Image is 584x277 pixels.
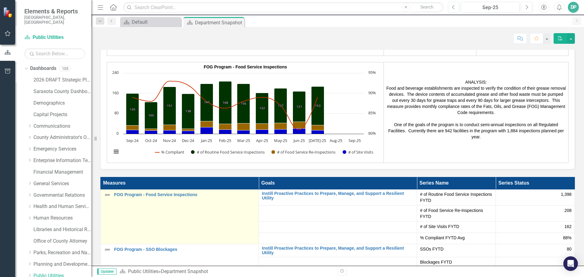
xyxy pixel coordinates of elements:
span: Elements & Reports [24,8,85,15]
path: Dec-24, 11. # of Site Visits. [182,131,195,134]
button: Sep-25 [461,2,520,13]
path: Jul-25, 153. # of Routine Food Service Inspections. [311,86,324,125]
text: Jan-25 [200,138,212,143]
img: Not Defined [104,246,111,253]
a: Office of County Attorney [33,238,91,245]
text: 121 [297,104,302,109]
text: Dec-24 [182,138,194,143]
a: Default [122,18,179,26]
path: May-25, 137. # of Routine Food Service Inspections. [274,88,287,123]
path: Sep-24, 15. # of Site Visits. [126,130,139,134]
button: View chart menu, Chart [112,147,120,156]
text: 80% [368,130,376,136]
span: SSOs FYTD [420,246,492,252]
path: Nov-24, 14. # of Site Visits. [163,130,176,134]
text: 126 [130,107,135,111]
path: Feb-25, 23. # of Food Service Re-Inspections. [219,124,232,130]
path: Sep-24, 18. # of Food Service Re-Inspections. [126,125,139,130]
span: Blockages FYTD [420,259,492,265]
text: 95% [368,70,376,75]
text: 85% [368,110,376,116]
text: 147 [204,100,210,104]
span: FOG Program - Food Service Inspections [204,64,287,69]
text: 160 [112,90,119,95]
a: FOG Program - SSO Blockages [114,247,255,252]
text: Sep-25 [349,138,361,143]
a: Health and Human Services [33,203,91,210]
text: Oct-24 [145,138,157,143]
input: Search Below... [24,48,85,59]
text: 153 [315,103,321,108]
button: Show % Compliant [155,149,184,155]
path: Jul-25, 14. # of Site Visits. [311,130,324,134]
path: Apr-25, 122. # of Routine Food Service Inspections. [256,93,269,123]
g: # of Routine Food Service Inspections, series 2 of 4. Bar series with 13 bars. Y axis, values. [126,73,355,129]
path: Feb-25, 16. # of Site Visits. [219,130,232,134]
div: Open Intercom Messenger [563,256,578,271]
div: Chart. Highcharts interactive chart. [109,70,382,161]
path: Apr-25, 16. # of Site Visits. [256,130,269,134]
text: Apr-25 [256,138,268,143]
div: Department Snapshot [195,19,243,26]
text: May-25 [274,138,287,143]
a: Instill Proactive Practices to Prepare, Manage, and Support a Resilient Utility [262,246,414,255]
path: Mar-25, 14. # of Site Visits. [237,130,250,134]
input: Search ClearPoint... [123,2,443,13]
a: FOG Program - Food Service Inspections [114,192,255,197]
text: 156 [241,101,246,106]
svg: Interactive chart [109,70,379,161]
text: Jun-25 [293,138,305,143]
span: % Compliant FYTD Avg [420,235,492,241]
td: Double-Click to Edit Right Click for Context Menu [259,189,417,205]
button: DP [568,2,579,13]
button: Show # of Food Service Re-Inspections [271,149,336,155]
a: Enterprise Information Technology [33,157,91,164]
path: Nov-24, 21. # of Food Service Re-Inspections. [163,125,176,130]
a: General Services [33,180,91,187]
path: May-25, 17. # of Site Visits. [274,129,287,134]
small: [GEOGRAPHIC_DATA], [GEOGRAPHIC_DATA] [24,15,85,25]
path: Apr-25, 24. # of Food Service Re-Inspections. [256,123,269,130]
path: Jun-25, 26. # of Food Service Re-Inspections. [293,122,306,128]
text: 0 [116,130,119,136]
a: Emergency Services [33,146,91,153]
text: 240 [112,70,119,75]
span: Updater [97,268,116,275]
a: Communications [33,123,91,130]
span: # of Food Service Re-Inspections FYTD [420,207,492,220]
a: Human Resources [33,215,91,222]
text: 80 [114,110,119,116]
a: Public Utilities [24,34,85,41]
text: Feb-25 [219,138,231,143]
path: Jul-25, 20. # of Food Service Re-Inspections. [311,125,324,130]
a: Financial Management [33,169,91,176]
img: ClearPoint Strategy [3,7,14,18]
text: 122 [259,106,265,110]
td: Double-Click to Edit Right Click for Context Menu [101,189,259,244]
path: Jan-25, 26. # of Site Visits. [200,127,213,134]
span: 162 [565,223,572,230]
path: Mar-25, 156. # of Routine Food Service Inspections. [237,84,250,123]
div: » [120,268,333,275]
button: Show # of Routine Food Service Inspections [191,149,265,155]
path: Jan-25, 147. # of Routine Food Service Inspections. [200,84,213,121]
text: Aug-25 [330,138,342,143]
a: Dashboards [30,65,56,72]
path: Jun-25, 121. # of Routine Food Service Inspections. [293,91,306,122]
path: Nov-24, 151. # of Routine Food Service Inspections. [163,87,176,125]
span: Search [420,5,433,9]
a: Planning and Development Services [33,261,91,268]
a: Libraries and Historical Resources [33,226,91,233]
text: 90% [368,90,376,95]
span: 88% [563,235,572,241]
span: 208 [565,207,572,213]
span: # of Routine Food Service Inspections FYTD [420,191,492,203]
a: Parks, Recreation and Natural Resources [33,249,91,256]
path: Oct-24, 7. # of Food Service Re-Inspections. [145,129,158,130]
text: 168 [223,100,228,105]
path: May-25, 26. # of Food Service Re-Inspections. [274,123,287,129]
span: # of Site Visits FYTD [420,223,492,230]
button: Search [412,3,442,12]
path: Dec-24, 9. # of Food Service Re-Inspections. [182,129,195,131]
